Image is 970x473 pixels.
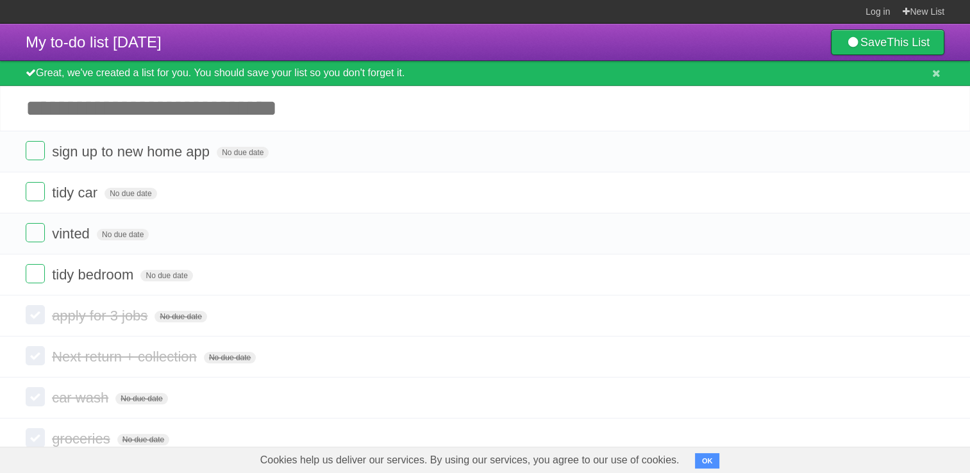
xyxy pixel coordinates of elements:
span: No due date [105,188,156,199]
b: This List [887,36,930,49]
span: apply for 3 jobs [52,308,151,324]
span: My to-do list [DATE] [26,33,162,51]
span: No due date [97,229,149,240]
button: OK [695,453,720,469]
span: Cookies help us deliver our services. By using our services, you agree to our use of cookies. [247,447,692,473]
span: Next return + collection [52,349,200,365]
span: vinted [52,226,93,242]
span: groceries [52,431,113,447]
label: Done [26,387,45,406]
span: No due date [204,352,256,363]
a: SaveThis List [831,29,944,55]
label: Done [26,141,45,160]
label: Done [26,223,45,242]
label: Done [26,182,45,201]
span: No due date [155,311,206,322]
span: No due date [117,434,169,445]
span: tidy car [52,185,101,201]
span: No due date [217,147,269,158]
label: Done [26,346,45,365]
span: No due date [140,270,192,281]
span: No due date [115,393,167,404]
span: tidy bedroom [52,267,137,283]
label: Done [26,264,45,283]
span: sign up to new home app [52,144,213,160]
label: Done [26,428,45,447]
label: Done [26,305,45,324]
span: car wash [52,390,112,406]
